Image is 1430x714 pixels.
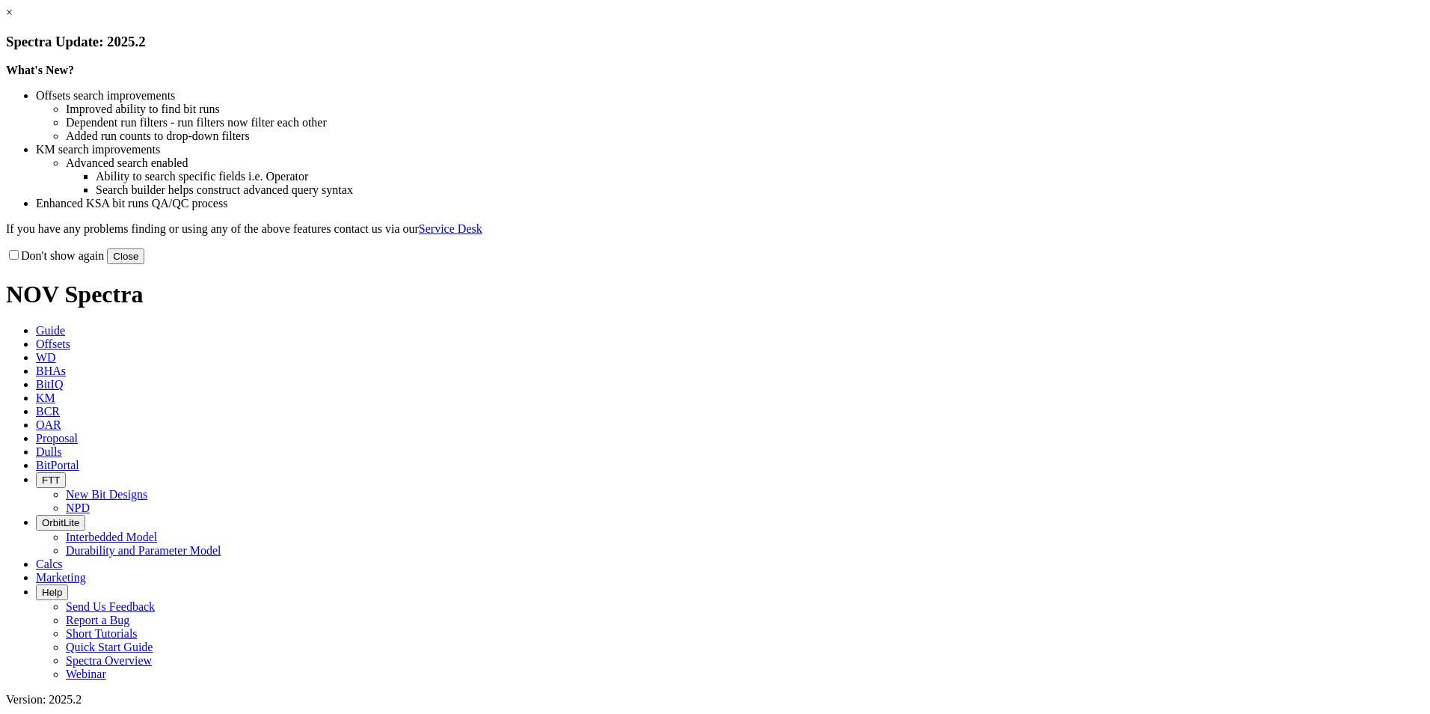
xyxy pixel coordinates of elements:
span: Help [42,587,62,598]
a: Spectra Overview [66,654,152,667]
a: Report a Bug [66,614,129,626]
button: Close [107,248,144,264]
li: Enhanced KSA bit runs QA/QC process [36,197,1424,210]
span: OAR [36,418,61,431]
li: Improved ability to find bit runs [66,103,1424,116]
span: BHAs [36,364,66,377]
li: Ability to search specific fields i.e. Operator [96,170,1424,183]
a: Short Tutorials [66,627,138,640]
li: Dependent run filters - run filters now filter each other [66,116,1424,129]
span: Guide [36,324,65,337]
a: Durability and Parameter Model [66,544,221,557]
input: Don't show again [9,250,19,260]
li: KM search improvements [36,143,1424,156]
span: Marketing [36,571,86,584]
span: BCR [36,405,60,418]
a: Send Us Feedback [66,600,155,613]
div: Version: 2025.2 [6,693,1424,707]
a: Webinar [66,668,106,680]
a: × [6,6,13,19]
h3: Spectra Update: 2025.2 [6,34,1424,50]
span: Calcs [36,558,63,570]
span: OrbitLite [42,517,79,528]
li: Advanced search enabled [66,156,1424,170]
p: If you have any problems finding or using any of the above features contact us via our [6,222,1424,236]
span: BitPortal [36,459,79,472]
span: Proposal [36,432,78,445]
span: FTT [42,475,60,486]
a: NPD [66,501,90,514]
label: Don't show again [6,249,104,262]
a: Service Desk [419,222,482,235]
li: Offsets search improvements [36,89,1424,103]
span: Offsets [36,338,70,350]
li: Search builder helps construct advanced query syntax [96,183,1424,197]
span: BitIQ [36,378,63,391]
a: Quick Start Guide [66,641,153,653]
strong: What's New? [6,64,74,76]
a: Interbedded Model [66,531,157,543]
span: KM [36,391,55,404]
span: WD [36,351,56,364]
li: Added run counts to drop-down filters [66,129,1424,143]
span: Dulls [36,445,62,458]
h1: NOV Spectra [6,281,1424,308]
a: New Bit Designs [66,488,147,501]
